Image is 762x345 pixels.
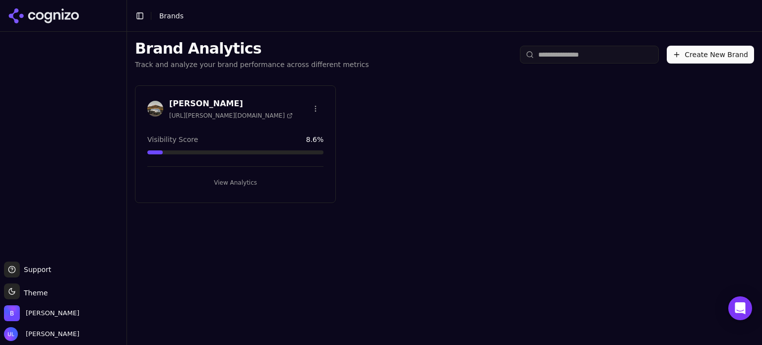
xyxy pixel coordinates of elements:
span: Visibility Score [147,135,198,144]
img: Bowlus [147,101,163,117]
h1: Brand Analytics [135,40,369,58]
h3: [PERSON_NAME] [169,98,293,110]
button: Open organization switcher [4,305,79,321]
button: Open user button [4,327,79,341]
nav: breadcrumb [159,11,184,21]
button: View Analytics [147,175,323,191]
button: Create New Brand [667,46,754,64]
div: Open Intercom Messenger [728,296,752,320]
span: [URL][PERSON_NAME][DOMAIN_NAME] [169,112,293,120]
img: Bowlus [4,305,20,321]
span: Brands [159,12,184,20]
span: [PERSON_NAME] [22,330,79,339]
span: Bowlus [26,309,79,318]
img: Ujjawal Laddha [4,327,18,341]
span: Support [20,265,51,275]
span: Theme [20,289,48,297]
p: Track and analyze your brand performance across different metrics [135,60,369,69]
span: 8.6 % [306,135,324,144]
